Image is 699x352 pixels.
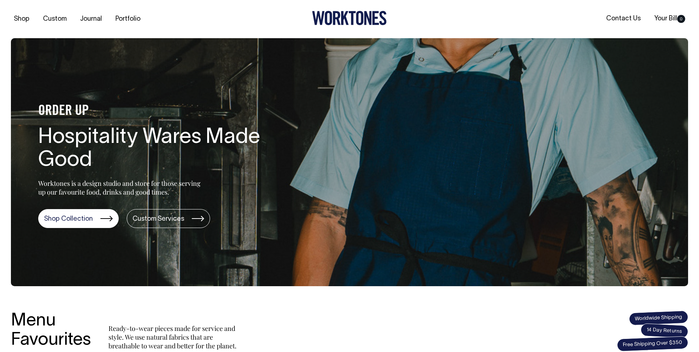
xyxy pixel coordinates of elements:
[640,323,688,339] span: 14 Day Returns
[38,104,271,119] h4: ORDER UP
[617,336,688,352] span: Free Shipping Over $350
[677,15,685,23] span: 0
[38,179,204,196] p: Worktones is a design studio and store for those serving up our favourite food, drinks and good t...
[11,312,91,350] h3: Menu Favourites
[603,13,644,25] a: Contact Us
[127,209,210,228] a: Custom Services
[40,13,70,25] a: Custom
[38,209,119,228] a: Shop Collection
[11,13,32,25] a: Shop
[108,324,240,350] p: Ready-to-wear pieces made for service and style. We use natural fabrics that are breathable to we...
[651,13,688,25] a: Your Bill0
[38,126,271,173] h1: Hospitality Wares Made Good
[77,13,105,25] a: Journal
[112,13,143,25] a: Portfolio
[629,310,688,325] span: Worldwide Shipping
